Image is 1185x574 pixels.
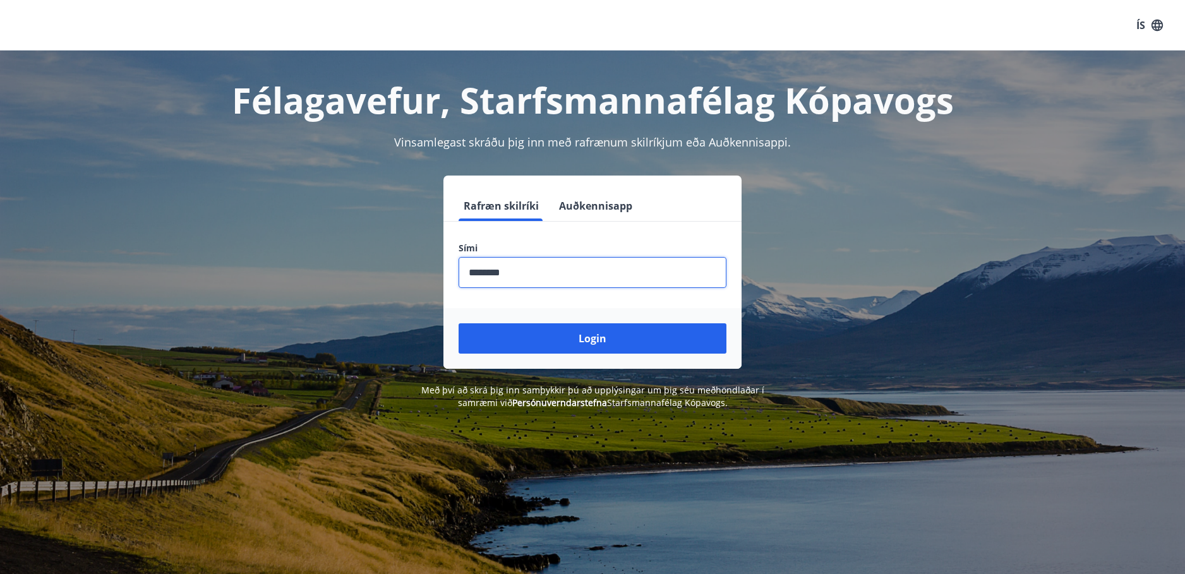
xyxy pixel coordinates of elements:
button: Login [459,323,726,354]
button: Auðkennisapp [554,191,637,221]
label: Sími [459,242,726,254]
a: Persónuverndarstefna [512,397,607,409]
span: Vinsamlegast skráðu þig inn með rafrænum skilríkjum eða Auðkennisappi. [394,135,791,150]
span: Með því að skrá þig inn samþykkir þú að upplýsingar um þig séu meðhöndlaðar í samræmi við Starfsm... [421,384,764,409]
button: ÍS [1129,14,1170,37]
button: Rafræn skilríki [459,191,544,221]
h1: Félagavefur, Starfsmannafélag Kópavogs [153,76,1032,124]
